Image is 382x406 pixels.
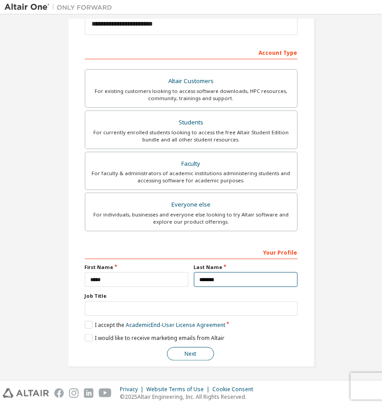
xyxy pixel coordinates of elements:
[69,388,79,398] img: instagram.svg
[167,347,214,361] button: Next
[85,245,298,259] div: Your Profile
[91,199,292,211] div: Everyone else
[91,211,292,225] div: For individuals, businesses and everyone else looking to try Altair software and explore our prod...
[212,386,259,393] div: Cookie Consent
[194,264,298,271] label: Last Name
[84,388,93,398] img: linkedin.svg
[146,386,212,393] div: Website Terms of Use
[4,3,117,12] img: Altair One
[85,321,225,329] label: I accept the
[91,88,292,102] div: For existing customers looking to access software downloads, HPC resources, community, trainings ...
[120,386,146,393] div: Privacy
[85,292,298,300] label: Job Title
[85,334,224,342] label: I would like to receive marketing emails from Altair
[91,158,292,170] div: Faculty
[126,321,225,329] a: Academic End-User License Agreement
[54,388,64,398] img: facebook.svg
[3,388,49,398] img: altair_logo.svg
[91,129,292,143] div: For currently enrolled students looking to access the free Altair Student Edition bundle and all ...
[99,388,112,398] img: youtube.svg
[85,264,189,271] label: First Name
[120,393,259,401] p: © 2025 Altair Engineering, Inc. All Rights Reserved.
[91,116,292,129] div: Students
[91,170,292,184] div: For faculty & administrators of academic institutions administering students and accessing softwa...
[91,75,292,88] div: Altair Customers
[85,45,298,59] div: Account Type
